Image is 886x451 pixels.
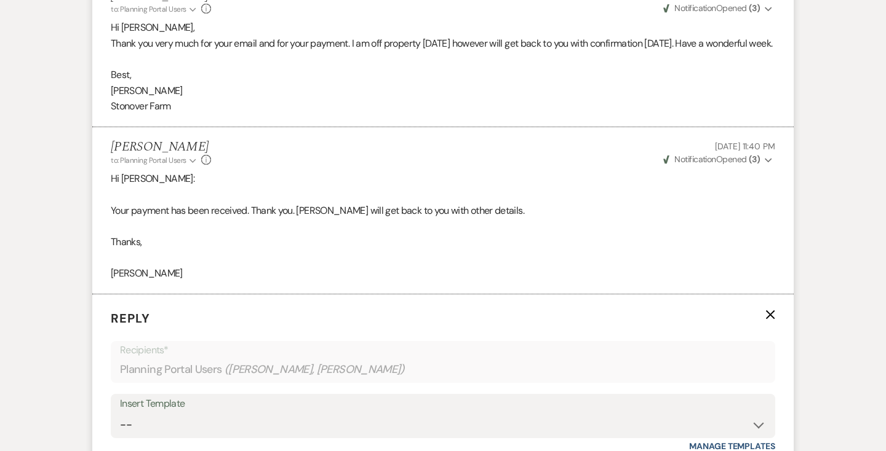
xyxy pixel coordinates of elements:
p: Hi [PERSON_NAME]: [111,171,775,187]
h5: [PERSON_NAME] [111,139,211,155]
strong: ( 3 ) [749,2,760,14]
span: Notification [674,154,716,165]
p: [PERSON_NAME] [111,83,775,99]
p: Thank you very much for your email and for your payment. I am off property [DATE] however will ge... [111,36,775,52]
span: Opened [663,154,760,165]
strong: ( 3 ) [749,154,760,165]
span: to: Planning Portal Users [111,4,186,14]
p: Recipients* [120,342,766,358]
button: to: Planning Portal Users [111,155,198,166]
p: [PERSON_NAME] [111,265,775,281]
span: ( [PERSON_NAME], [PERSON_NAME] ) [225,361,405,378]
span: Opened [663,2,760,14]
p: Thanks, [111,234,775,250]
span: to: Planning Portal Users [111,155,186,165]
button: NotificationOpened (3) [661,2,775,15]
div: Insert Template [120,395,766,413]
p: Your payment has been received. Thank you. [PERSON_NAME] will get back to you with other details. [111,203,775,219]
p: Hi [PERSON_NAME], [111,20,775,36]
p: Best, [111,67,775,83]
span: [DATE] 11:40 PM [715,141,775,152]
button: NotificationOpened (3) [661,153,775,166]
p: Stonover Farm [111,98,775,114]
span: Reply [111,310,150,326]
button: to: Planning Portal Users [111,4,198,15]
div: Planning Portal Users [120,358,766,382]
span: Notification [674,2,716,14]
